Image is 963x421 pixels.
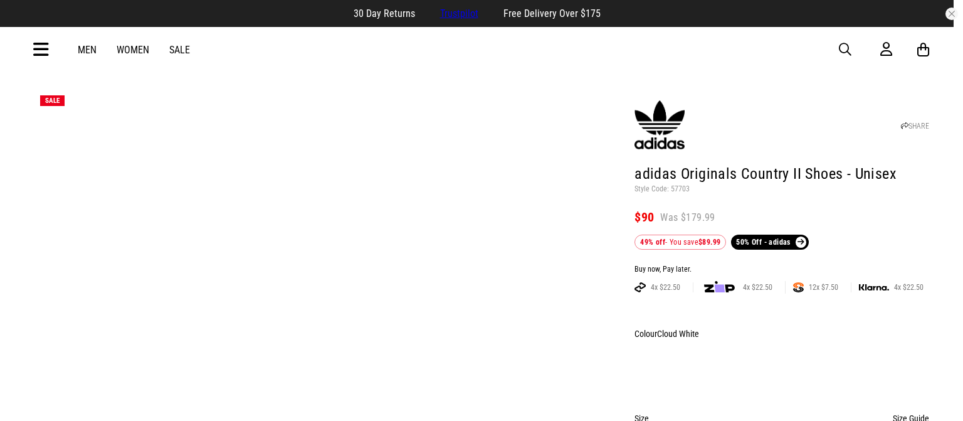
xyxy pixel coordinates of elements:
img: AFTERPAY [634,282,646,292]
a: Trustpilot [440,8,478,19]
span: $90 [634,210,654,225]
span: 30 Day Returns [354,8,415,19]
img: Adidas Originals Country Ii Shoes - Unisex in White [34,89,322,377]
div: - You save [634,235,726,250]
img: adidas [634,100,685,150]
div: Buy now, Pay later. [634,265,929,275]
img: Adidas Originals Country Ii Shoes - Unisex in White [328,89,616,377]
span: 4x $22.50 [646,282,685,292]
span: Free Delivery Over $175 [503,8,601,19]
span: 4x $22.50 [738,282,777,292]
img: Cloud White [636,346,668,389]
p: Style Code: 57703 [634,184,929,195]
div: Colour [634,326,929,341]
b: 49% off [640,238,665,247]
b: $89.99 [698,238,720,247]
span: SALE [45,97,60,105]
span: Was $179.99 [660,211,715,225]
span: 4x $22.50 [889,282,929,292]
a: 50% Off - adidas [731,235,809,250]
img: SPLITPAY [793,282,804,292]
a: Sale [169,44,190,56]
a: SHARE [901,122,929,131]
a: Women [117,44,149,56]
img: zip [704,281,735,294]
h1: adidas Originals Country II Shoes - Unisex [634,164,929,184]
span: 12x $7.50 [804,282,843,292]
span: Cloud White [657,329,699,339]
img: Redrat logo [441,40,524,59]
a: Men [78,44,97,56]
img: KLARNA [859,284,889,291]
